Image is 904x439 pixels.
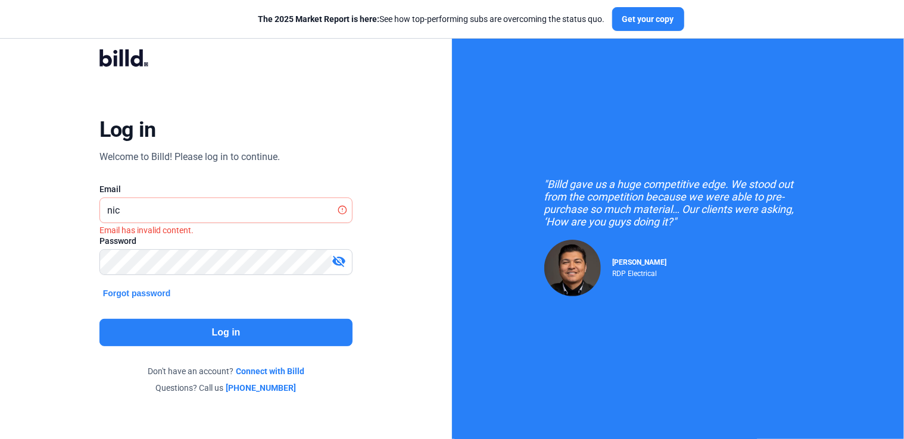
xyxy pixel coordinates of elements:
div: RDP Electrical [613,266,667,278]
button: Get your copy [612,7,684,31]
button: Forgot password [99,287,174,300]
div: Questions? Call us [99,382,353,394]
mat-icon: visibility_off [332,254,346,268]
a: Connect with Billd [236,365,304,377]
span: The 2025 Market Report is here: [258,14,380,24]
div: Password [99,235,353,247]
a: [PHONE_NUMBER] [226,382,297,394]
div: Don't have an account? [99,365,353,377]
span: [PERSON_NAME] [613,258,667,266]
div: Welcome to Billd! Please log in to continue. [99,150,280,164]
img: Raul Pacheco [544,240,601,296]
div: Email [99,183,353,195]
div: "Billd gave us a huge competitive edge. We stood out from the competition because we were able to... [544,178,812,228]
i: Email has invalid content. [99,225,194,235]
button: Log in [99,319,353,346]
div: See how top-performing subs are overcoming the status quo. [258,13,605,25]
div: Log in [99,117,156,143]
